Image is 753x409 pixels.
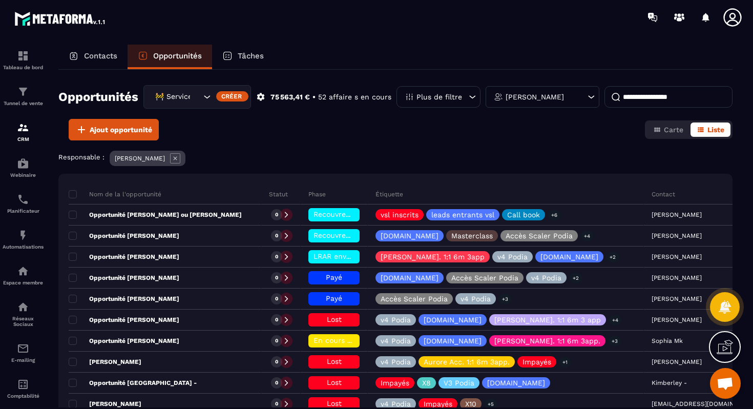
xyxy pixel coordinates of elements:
img: automations [17,229,29,241]
a: Tâches [212,45,274,69]
p: Opportunité [PERSON_NAME] [69,295,179,303]
p: Impayés [424,400,452,407]
p: 0 [275,400,278,407]
p: Tableau de bord [3,65,44,70]
p: +4 [609,315,622,325]
p: +3 [498,294,512,304]
span: Ajout opportunité [90,125,152,135]
span: En cours de régularisation [313,336,407,344]
a: Ouvrir le chat [710,368,741,399]
a: formationformationTableau de bord [3,42,44,78]
a: Contacts [58,45,128,69]
p: v4 Podia [381,337,411,344]
p: 0 [275,274,278,281]
p: V3 Podia [444,379,474,386]
span: Lost [327,315,342,323]
p: Opportunité [PERSON_NAME] [69,316,179,324]
p: Phase [308,190,326,198]
p: [DOMAIN_NAME] [424,316,482,323]
p: Opportunité [PERSON_NAME] [69,337,179,345]
p: Contact [652,190,675,198]
span: Payé [326,294,342,302]
span: Lost [327,378,342,386]
p: Webinaire [3,172,44,178]
p: Planificateur [3,208,44,214]
img: email [17,342,29,355]
button: Ajout opportunité [69,119,159,140]
h2: Opportunités [58,87,138,107]
p: Opportunité [PERSON_NAME] ou [PERSON_NAME] [69,211,242,219]
p: [PERSON_NAME] [506,93,564,100]
p: [PERSON_NAME]. 1:1 6m 3 app [494,316,601,323]
p: 0 [275,253,278,260]
a: Opportunités [128,45,212,69]
p: Tunnel de vente [3,100,44,106]
p: v4 Podia [381,358,411,365]
p: Impayés [381,379,409,386]
p: v4 Podia [497,253,528,260]
p: +1 [559,357,571,367]
a: accountantaccountantComptabilité [3,371,44,406]
p: [DOMAIN_NAME] [381,274,438,281]
a: social-networksocial-networkRéseaux Sociaux [3,293,44,335]
p: +3 [608,336,621,346]
p: Nom de la l'opportunité [69,190,161,198]
p: Responsable : [58,153,104,161]
img: social-network [17,301,29,313]
img: automations [17,157,29,170]
p: v4 Podia [381,316,411,323]
p: +4 [580,231,594,241]
p: E-mailing [3,357,44,363]
p: [PERSON_NAME] [115,155,165,162]
p: Call book [507,211,540,218]
a: automationsautomationsAutomatisations [3,221,44,257]
p: CRM [3,136,44,142]
p: Opportunités [153,51,202,60]
span: Recouvrement [313,231,364,239]
p: Accès Scaler Podia [381,295,448,302]
img: formation [17,86,29,98]
p: Opportunité [PERSON_NAME] [69,274,179,282]
p: Impayés [522,358,551,365]
p: Statut [269,190,288,198]
span: Payé [326,273,342,281]
div: Créer [216,91,248,101]
p: Automatisations [3,244,44,250]
p: [DOMAIN_NAME] [540,253,598,260]
p: Contacts [84,51,117,60]
p: Comptabilité [3,393,44,399]
p: [PERSON_NAME] [69,400,141,408]
img: formation [17,50,29,62]
p: leads entrants vsl [431,211,494,218]
p: 0 [275,337,278,344]
span: Carte [664,126,683,134]
img: scheduler [17,193,29,206]
a: formationformationTunnel de vente [3,78,44,114]
p: 0 [275,379,278,386]
p: Réseaux Sociaux [3,316,44,327]
span: 🚧 Service Client [153,91,191,103]
span: Liste [707,126,724,134]
p: [PERSON_NAME] [69,358,141,366]
a: automationsautomationsEspace membre [3,257,44,293]
p: 0 [275,211,278,218]
p: +2 [569,273,582,283]
p: [PERSON_NAME]. 1:1 6m 3app. [494,337,600,344]
span: LRAR envoyée [313,252,362,260]
img: formation [17,121,29,134]
button: Liste [691,122,730,137]
p: Accès Scaler Podia [451,274,518,281]
p: 52 affaire s en cours [318,92,391,102]
p: v4 Podia [531,274,561,281]
span: Lost [327,399,342,407]
img: automations [17,265,29,277]
p: Masterclass [451,232,493,239]
p: Opportunité [PERSON_NAME] [69,253,179,261]
p: v4 Podia [461,295,491,302]
p: 0 [275,358,278,365]
p: v4 Podia [381,400,411,407]
p: Aurore Acc. 1:1 6m 3app. [424,358,510,365]
p: 0 [275,295,278,302]
img: accountant [17,378,29,391]
p: [DOMAIN_NAME] [487,379,545,386]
